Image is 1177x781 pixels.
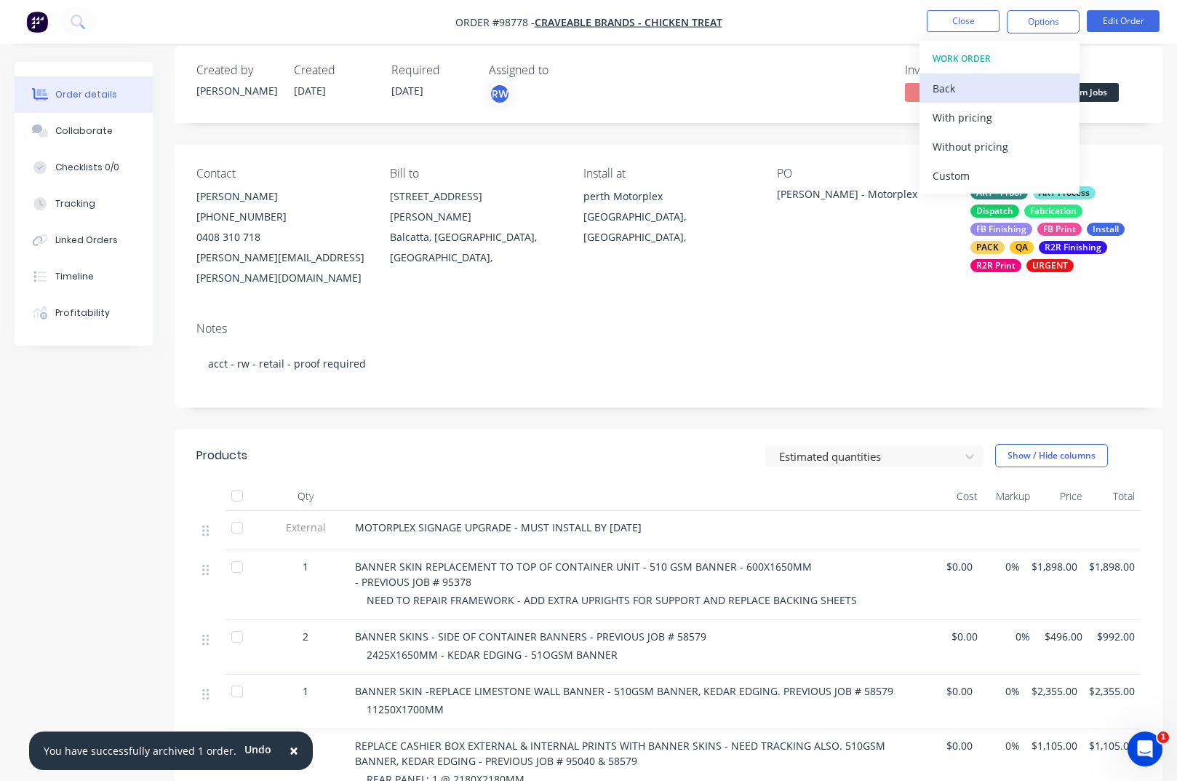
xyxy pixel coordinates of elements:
div: [PHONE_NUMBER] [196,207,367,227]
span: $2,355.00 [1032,683,1077,699]
span: $0.00 [937,559,973,574]
span: $0.00 [937,629,978,644]
span: 1 [303,559,308,574]
button: Collaborate [15,113,153,149]
div: Required [391,63,471,77]
div: [STREET_ADDRESS][PERSON_NAME] [390,186,560,227]
div: Linked Orders [55,234,118,247]
div: Profitability [55,306,110,320]
span: $0.00 [937,738,973,753]
span: 1 [303,683,308,699]
span: 1 [1157,732,1169,743]
div: Fabrication [1024,205,1082,218]
span: BANNER SKIN REPLACEMENT TO TOP OF CONTAINER UNIT - 510 GSM BANNER - 600X1650MM - PREVIOUS JOB # 9... [355,560,815,589]
div: QA [1010,241,1034,254]
div: WORK ORDER [933,49,1066,68]
button: Linked Orders [15,222,153,258]
button: Order details [15,76,153,113]
span: BANNER SKINS - SIDE OF CONTAINER BANNERS - PREVIOUS JOB # 58579 [355,630,706,643]
span: $992.00 [1094,629,1135,644]
button: Close [927,10,1000,32]
div: Qty [262,482,349,511]
span: External [268,520,343,535]
div: [PERSON_NAME][PHONE_NUMBER]0408 310 718[PERSON_NAME][EMAIL_ADDRESS][PERSON_NAME][DOMAIN_NAME] [196,186,367,288]
div: 0408 310 718 [196,227,367,247]
div: Contact [196,167,367,181]
a: Craveable Brands - Chicken Treat [535,15,722,29]
button: Edit Order [1087,10,1160,32]
span: No [905,83,992,101]
div: Created by [196,63,276,77]
div: acct - rw - retail - proof required [196,341,1141,386]
div: Install at [583,167,754,181]
div: perth Motorplex [583,186,754,207]
span: [DATE] [391,84,423,98]
div: Status [1032,63,1141,77]
span: $1,898.00 [1089,559,1135,574]
span: 2 [303,629,308,644]
div: [PERSON_NAME] [196,186,367,207]
img: Factory [26,11,48,33]
span: $1,898.00 [1032,559,1077,574]
span: 11250X1700MM [367,702,444,716]
div: URGENT [1026,259,1074,272]
iframe: Intercom live chat [1128,732,1162,766]
div: Checklists 0/0 [55,161,119,174]
div: Invoiced [905,63,1014,77]
span: 0% [984,738,1020,753]
div: Timeline [55,270,94,283]
div: Collaborate [55,124,113,138]
button: Show / Hide columns [995,444,1108,467]
span: Order #98778 - [455,15,535,29]
div: With pricing [933,107,1066,128]
button: Options [1007,10,1080,33]
div: FB Print [1037,223,1082,236]
span: 0% [984,683,1020,699]
div: Assigned to [489,63,634,77]
div: [PERSON_NAME] - Motorplex [777,186,947,207]
div: You have successfully archived 1 order. [44,743,236,758]
div: Balcatta, [GEOGRAPHIC_DATA], [GEOGRAPHIC_DATA], [390,227,560,268]
div: FB Finishing [970,223,1032,236]
div: Markup [984,482,1036,511]
div: PACK [970,241,1005,254]
span: 0% [989,629,1030,644]
div: Created [294,63,374,77]
span: BANNER SKIN -REPLACE LIMESTONE WALL BANNER - 510GSM BANNER, KEDAR EDGING. PREVIOUS JOB # 58579 [355,684,893,698]
div: Bill to [390,167,560,181]
button: Profitability [15,295,153,331]
div: perth Motorplex[GEOGRAPHIC_DATA], [GEOGRAPHIC_DATA], [583,186,754,247]
span: REPLACE CASHIER BOX EXTERNAL & INTERNAL PRINTS WITH BANNER SKINS - NEED TRACKING ALSO. 510GSM BAN... [355,739,888,768]
span: $1,105.00 [1089,738,1135,753]
button: Close [275,734,313,769]
button: Tracking [15,186,153,222]
div: [PERSON_NAME] [196,83,276,98]
div: Without pricing [933,136,1066,157]
div: Order details [55,88,117,101]
div: [PERSON_NAME][EMAIL_ADDRESS][PERSON_NAME][DOMAIN_NAME] [196,247,367,288]
button: Checklists 0/0 [15,149,153,186]
span: 0% [984,559,1020,574]
div: Cost [931,482,984,511]
div: PO [777,167,947,181]
span: $1,105.00 [1032,738,1077,753]
span: × [290,740,298,761]
div: Install [1087,223,1125,236]
span: MOTORPLEX SIGNAGE UPGRADE - MUST INSTALL BY [DATE] [355,520,642,534]
div: Tracking [55,197,95,210]
div: [GEOGRAPHIC_DATA], [GEOGRAPHIC_DATA], [583,207,754,247]
div: Custom [933,165,1066,186]
div: Dispatch [970,205,1019,218]
button: Undo [236,739,279,761]
button: Timeline [15,258,153,295]
span: $496.00 [1042,629,1082,644]
div: Back [933,78,1066,99]
button: RW [489,83,511,105]
span: [DATE] [294,84,326,98]
div: R2R Finishing [1039,241,1107,254]
span: 2425X1650MM - KEDAR EDGING - 51OGSM BANNER [367,648,618,662]
div: [STREET_ADDRESS][PERSON_NAME]Balcatta, [GEOGRAPHIC_DATA], [GEOGRAPHIC_DATA], [390,186,560,268]
div: Price [1036,482,1088,511]
div: Notes [196,322,1141,336]
span: $2,355.00 [1089,683,1135,699]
